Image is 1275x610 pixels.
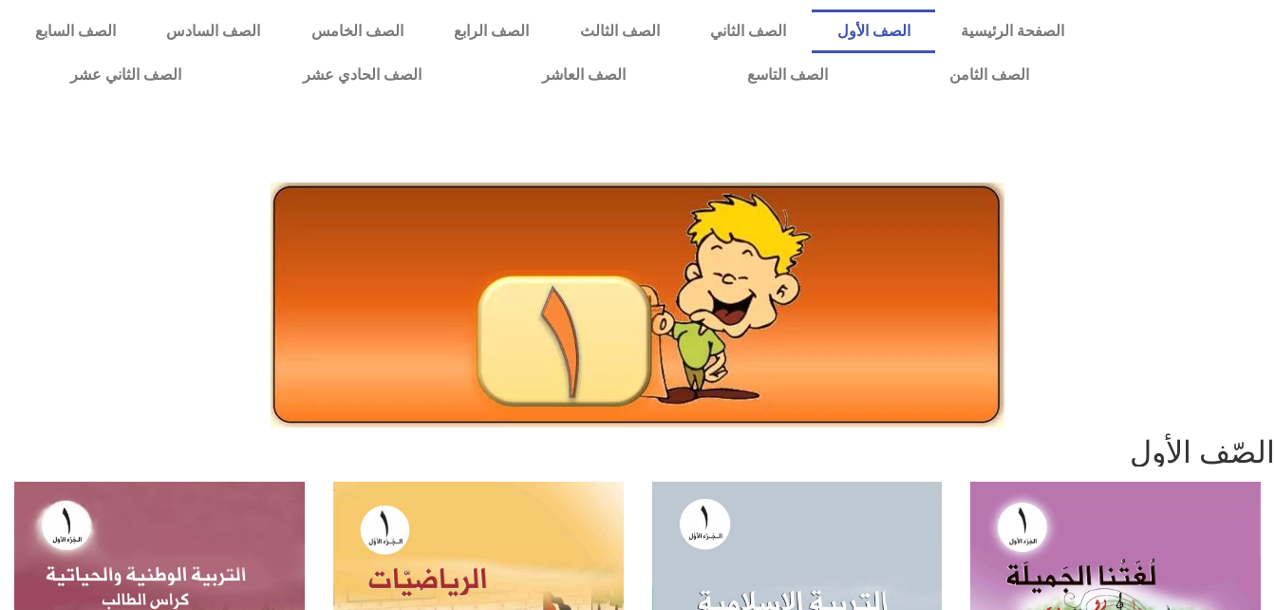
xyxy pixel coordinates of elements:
a: الصف التاسع [686,53,889,97]
a: الصفحة الرئيسية [935,10,1089,53]
a: الصف السادس [141,10,286,53]
a: الصف العاشر [481,53,686,97]
a: الصف السابع [9,10,141,53]
a: الصف الثاني [684,10,811,53]
a: الصف الثاني عشر [9,53,242,97]
a: الصف الخامس [286,10,428,53]
a: الصف الثالث [554,10,684,53]
a: الصف الحادي عشر [242,53,482,97]
a: الصف الأول [812,10,935,53]
a: الصف الثامن [889,53,1090,97]
a: الصف الرابع [428,10,553,53]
